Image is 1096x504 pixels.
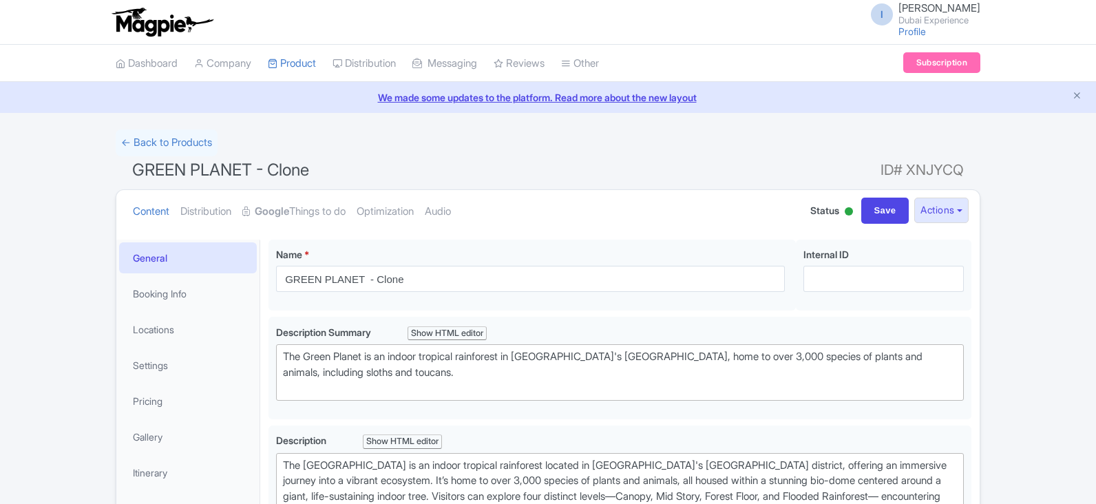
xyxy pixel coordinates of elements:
a: Content [133,190,169,233]
a: Company [194,45,251,83]
a: Itinerary [119,457,257,488]
img: logo-ab69f6fb50320c5b225c76a69d11143b.png [109,7,215,37]
strong: Google [255,204,289,220]
a: We made some updates to the platform. Read more about the new layout [8,90,1088,105]
span: Description Summary [276,326,373,338]
a: Distribution [180,190,231,233]
a: Messaging [412,45,477,83]
a: Profile [898,25,926,37]
span: ID# XNJYCQ [881,156,964,184]
a: Dashboard [116,45,178,83]
a: Audio [425,190,451,233]
span: Name [276,249,302,260]
small: Dubai Experience [898,16,980,25]
a: GoogleThings to do [242,190,346,233]
a: Settings [119,350,257,381]
span: Internal ID [803,249,849,260]
span: I [871,3,893,25]
a: I [PERSON_NAME] Dubai Experience [863,3,980,25]
a: Booking Info [119,278,257,309]
div: Show HTML editor [408,326,487,341]
button: Close announcement [1072,89,1082,105]
span: GREEN PLANET - Clone [132,160,309,180]
a: Other [561,45,599,83]
a: Gallery [119,421,257,452]
span: Status [810,203,839,218]
span: Description [276,434,328,446]
a: General [119,242,257,273]
a: Distribution [333,45,396,83]
div: Active [842,202,856,223]
a: ← Back to Products [116,129,218,156]
div: Show HTML editor [363,434,442,449]
a: Locations [119,314,257,345]
input: Save [861,198,909,224]
a: Subscription [903,52,980,73]
span: [PERSON_NAME] [898,1,980,14]
div: The Green Planet is an indoor tropical rainforest in [GEOGRAPHIC_DATA]'s [GEOGRAPHIC_DATA], home ... [283,349,957,396]
button: Actions [914,198,969,223]
a: Optimization [357,190,414,233]
a: Product [268,45,316,83]
a: Pricing [119,386,257,417]
a: Reviews [494,45,545,83]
